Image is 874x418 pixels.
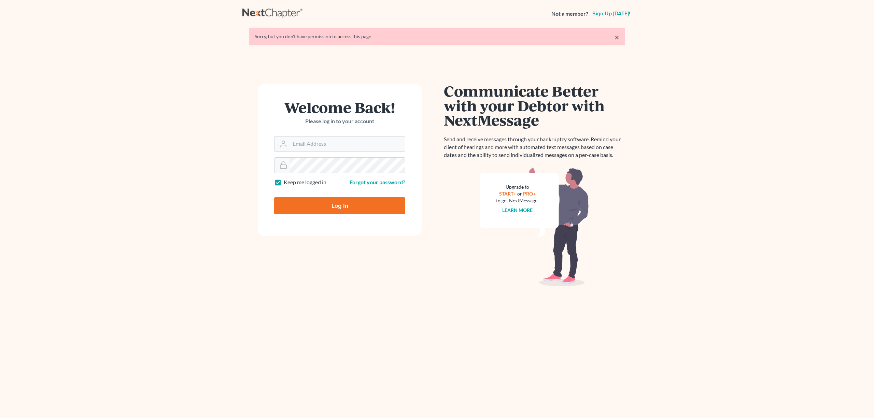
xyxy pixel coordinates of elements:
[502,207,533,213] a: Learn more
[517,191,522,197] span: or
[551,10,588,18] strong: Not a member?
[274,197,405,214] input: Log In
[496,184,538,190] div: Upgrade to
[523,191,536,197] a: PRO+
[444,135,625,159] p: Send and receive messages through your bankruptcy software. Remind your client of hearings and mo...
[591,11,632,16] a: Sign up [DATE]!
[499,191,516,197] a: START+
[480,167,589,287] img: nextmessage_bg-59042aed3d76b12b5cd301f8e5b87938c9018125f34e5fa2b7a6b67550977c72.svg
[290,136,405,152] input: Email Address
[274,117,405,125] p: Please log in to your account
[274,100,405,115] h1: Welcome Back!
[496,197,538,204] div: to get NextMessage.
[255,33,619,40] div: Sorry, but you don't have permission to access this page
[615,33,619,41] a: ×
[444,84,625,127] h1: Communicate Better with your Debtor with NextMessage
[284,178,326,186] label: Keep me logged in
[350,179,405,185] a: Forgot your password?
